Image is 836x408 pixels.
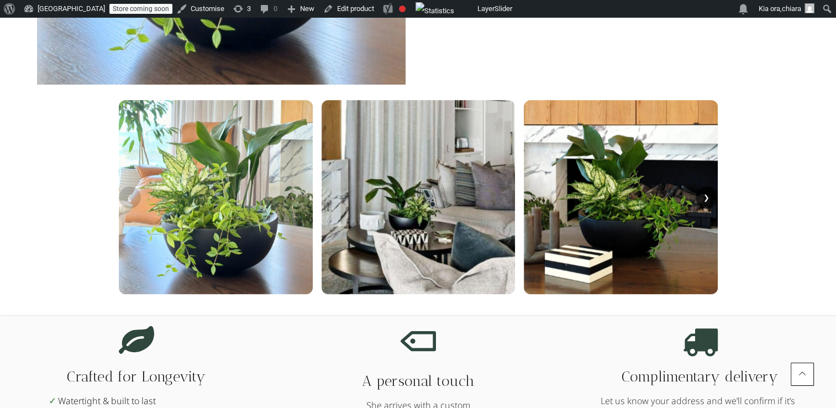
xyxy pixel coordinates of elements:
span: chiara [782,4,801,13]
button: Next [696,186,718,208]
img: Views over 48 hours. Click for more Jetpack Stats. [416,2,454,20]
img: CasaVerde-Matilda 2 [524,100,718,294]
h4: Complimentary delivery [601,365,800,389]
img: CasaVerde-Matilda 1 [119,100,313,294]
h4: Crafted for Longevity [37,365,236,389]
h4: A personal touch [319,370,518,393]
a: Store coming soon [109,4,172,14]
button: Previous [119,186,141,208]
img: CasaVerde-Matilda 3 [321,100,515,294]
div: Focus keyphrase not set [399,6,406,12]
